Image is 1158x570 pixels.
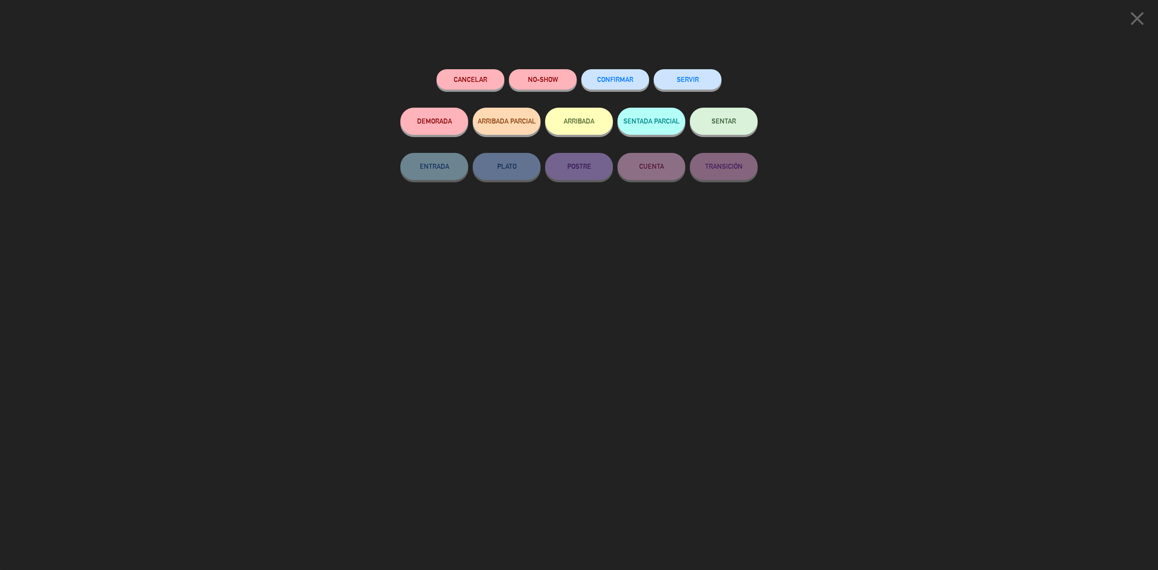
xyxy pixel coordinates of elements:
[545,108,613,135] button: ARRIBADA
[617,153,685,180] button: CUENTA
[437,69,504,90] button: Cancelar
[1123,7,1151,33] button: close
[400,153,468,180] button: ENTRADA
[690,153,758,180] button: TRANSICIÓN
[1126,7,1149,30] i: close
[690,108,758,135] button: SENTAR
[581,69,649,90] button: CONFIRMAR
[712,117,736,125] span: SENTAR
[478,117,536,125] span: ARRIBADA PARCIAL
[473,108,541,135] button: ARRIBADA PARCIAL
[545,153,613,180] button: POSTRE
[400,108,468,135] button: DEMORADA
[617,108,685,135] button: SENTADA PARCIAL
[509,69,577,90] button: NO-SHOW
[597,76,633,83] span: CONFIRMAR
[473,153,541,180] button: PLATO
[654,69,721,90] button: SERVIR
